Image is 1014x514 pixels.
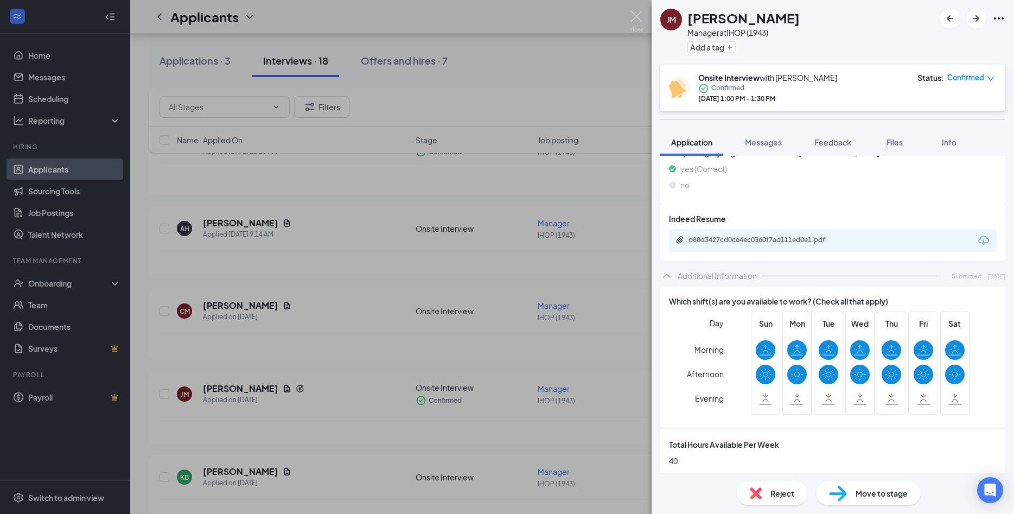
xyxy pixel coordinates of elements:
span: Wed [850,318,870,329]
svg: Ellipses [992,12,1005,25]
span: Day [710,317,724,329]
span: Move to stage [856,487,908,499]
button: ArrowRight [966,9,986,28]
span: Which shift(s) are you available to work? (Check all that apply) [669,295,888,307]
span: Thu [882,318,901,329]
svg: CheckmarkCircle [698,83,709,94]
svg: ArrowLeftNew [943,12,956,25]
span: Submitted: [952,271,983,281]
span: Confirmed [711,83,744,94]
span: 40 [669,455,997,467]
div: Open Intercom Messenger [977,477,1003,503]
span: Reject [770,487,794,499]
div: Manager at IHOP (1943) [687,27,800,38]
span: Afternoon [687,364,724,384]
span: Confirmed [947,72,984,83]
span: Morning [694,340,724,359]
span: Sun [756,318,775,329]
span: Application [671,137,712,147]
svg: ArrowRight [970,12,983,25]
div: JM [667,14,676,25]
svg: ChevronUp [660,269,673,282]
span: Messages [745,137,782,147]
span: Feedback [814,137,851,147]
svg: Paperclip [675,236,684,244]
span: Mon [787,318,807,329]
span: Tue [819,318,838,329]
span: down [987,75,994,83]
svg: Plus [726,44,733,50]
a: Paperclipd88d3427cd0ce4ec0360f7ad111ed0e1.pdf [675,236,851,246]
button: PlusAdd a tag [687,41,736,53]
b: Onsite Interview [698,73,760,83]
span: Indeed Resume [669,213,726,225]
span: Total Hours Available Per Week [669,439,779,450]
h1: [PERSON_NAME] [687,9,800,27]
span: Evening [695,389,724,408]
div: Additional Information [678,270,757,281]
div: Status : [917,72,944,83]
svg: Download [977,234,990,247]
span: no [680,179,690,191]
span: Sat [945,318,965,329]
div: d88d3427cd0ce4ec0360f7ad111ed0e1.pdf [688,236,840,244]
span: Files [887,137,903,147]
div: [DATE] 1:00 PM - 1:30 PM [698,94,837,103]
span: [DATE] [987,271,1005,281]
span: yes (Correct) [680,163,727,175]
div: with [PERSON_NAME] [698,72,837,83]
button: ArrowLeftNew [940,9,960,28]
span: Fri [914,318,933,329]
span: Info [942,137,956,147]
